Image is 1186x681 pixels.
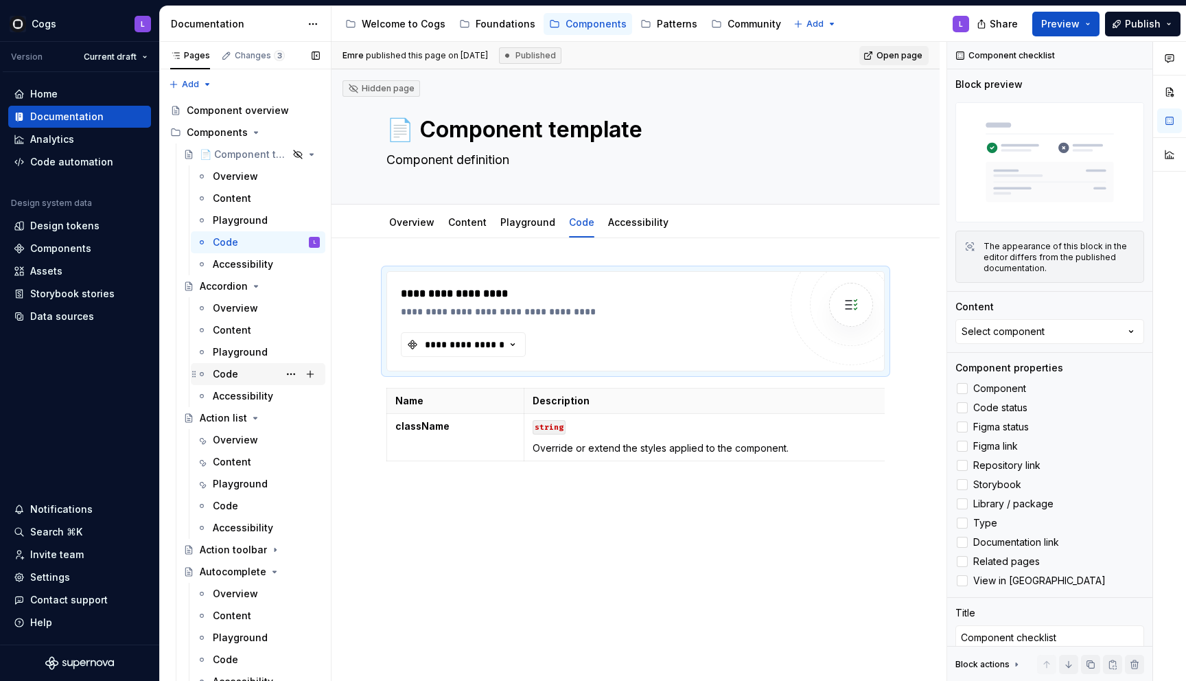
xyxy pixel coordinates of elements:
[959,19,963,30] div: L
[448,216,487,228] a: Content
[213,499,238,513] div: Code
[165,100,325,122] a: Component overview
[213,257,273,271] div: Accessibility
[213,213,268,227] div: Playground
[955,655,1022,674] div: Block actions
[213,455,251,469] div: Content
[30,503,93,516] div: Notifications
[384,113,882,146] textarea: 📄 Component template
[213,367,238,381] div: Code
[213,389,273,403] div: Accessibility
[1032,12,1100,36] button: Preview
[200,565,266,579] div: Autocomplete
[200,411,247,425] div: Action list
[84,51,137,62] span: Current draft
[213,170,258,183] div: Overview
[476,17,535,31] div: Foundations
[384,207,440,236] div: Overview
[30,616,52,630] div: Help
[182,79,199,90] span: Add
[970,12,1027,36] button: Share
[955,606,975,620] div: Title
[191,341,325,363] a: Playground
[533,420,566,435] code: string
[8,589,151,611] button: Contact support
[8,612,151,634] button: Help
[191,605,325,627] a: Content
[955,78,1023,91] div: Block preview
[191,517,325,539] a: Accessibility
[213,587,258,601] div: Overview
[8,128,151,150] a: Analytics
[340,13,451,35] a: Welcome to Cogs
[171,17,301,31] div: Documentation
[962,325,1045,338] div: Select component
[973,422,1029,432] span: Figma status
[30,155,113,169] div: Code automation
[213,323,251,337] div: Content
[342,50,488,61] span: published this page on [DATE]
[8,106,151,128] a: Documentation
[395,394,515,408] p: Name
[8,215,151,237] a: Design tokens
[362,17,445,31] div: Welcome to Cogs
[30,525,82,539] div: Search ⌘K
[8,283,151,305] a: Storybook stories
[8,566,151,588] a: Settings
[973,402,1027,413] span: Code status
[30,264,62,278] div: Assets
[955,625,1144,650] textarea: Component checklist
[191,363,325,385] a: Code
[563,207,600,236] div: Code
[30,110,104,124] div: Documentation
[973,498,1054,509] span: Library / package
[544,13,632,35] a: Components
[973,441,1018,452] span: Figma link
[495,207,561,236] div: Playground
[213,192,251,205] div: Content
[191,253,325,275] a: Accessibility
[973,383,1026,394] span: Component
[191,627,325,649] a: Playground
[213,521,273,535] div: Accessibility
[191,231,325,253] a: CodeL
[389,216,434,228] a: Overview
[859,46,929,65] a: Open page
[30,593,108,607] div: Contact support
[213,345,268,359] div: Playground
[955,319,1144,344] button: Select component
[200,148,288,161] div: 📄 Component template
[569,216,594,228] a: Code
[340,10,787,38] div: Page tree
[876,50,922,61] span: Open page
[213,433,258,447] div: Overview
[32,17,56,31] div: Cogs
[213,609,251,623] div: Content
[191,385,325,407] a: Accessibility
[200,279,248,293] div: Accordion
[30,310,94,323] div: Data sources
[213,653,238,667] div: Code
[348,83,415,94] div: Hidden page
[187,126,248,139] div: Components
[213,631,268,645] div: Playground
[8,498,151,520] button: Notifications
[608,216,668,228] a: Accessibility
[191,495,325,517] a: Code
[789,14,841,34] button: Add
[395,420,450,432] strong: className
[990,17,1018,31] span: Share
[973,537,1059,548] span: Documentation link
[141,19,145,30] div: L
[78,47,154,67] button: Current draft
[191,319,325,341] a: Content
[213,477,268,491] div: Playground
[342,50,364,60] span: Emre
[499,47,561,64] div: Published
[30,87,58,101] div: Home
[178,143,325,165] a: 📄 Component template
[30,548,84,562] div: Invite team
[30,132,74,146] div: Analytics
[191,209,325,231] a: Playground
[1041,17,1080,31] span: Preview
